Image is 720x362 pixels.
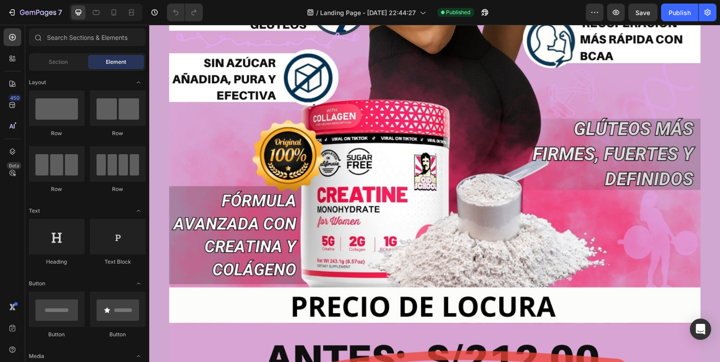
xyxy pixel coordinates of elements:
[636,9,650,16] span: Save
[8,94,21,101] div: 450
[317,8,319,17] span: /
[58,7,62,18] p: 7
[4,4,66,21] button: 7
[628,4,658,21] button: Save
[106,58,126,66] span: Element
[29,185,85,193] div: Row
[90,185,146,193] div: Row
[132,276,146,291] span: Toggle open
[132,204,146,218] span: Toggle open
[167,4,203,21] div: Undo/Redo
[29,352,44,360] span: Media
[90,129,146,137] div: Row
[29,28,146,46] input: Search Sections & Elements
[132,75,146,90] span: Toggle open
[90,331,146,339] div: Button
[29,129,85,137] div: Row
[446,8,471,16] span: Published
[690,319,711,340] div: Open Intercom Messenger
[149,25,720,362] iframe: Design area
[669,8,691,17] div: Publish
[49,58,68,66] span: Section
[29,258,85,266] div: Heading
[29,331,85,339] div: Button
[29,78,46,86] span: Layout
[29,280,45,288] span: Button
[7,162,21,169] div: Beta
[321,8,416,17] span: Landing Page - [DATE] 22:44:27
[90,258,146,266] div: Text Block
[661,4,698,21] button: Publish
[29,207,40,215] span: Text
